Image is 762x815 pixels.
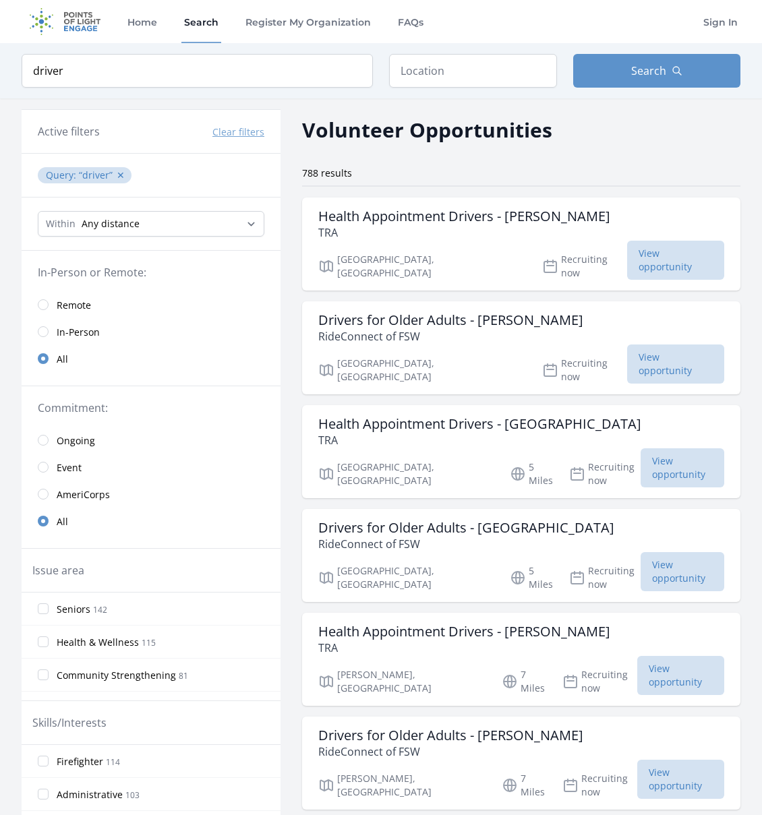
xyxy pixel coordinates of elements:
[627,344,724,384] span: View opportunity
[57,669,176,682] span: Community Strengthening
[32,562,84,578] legend: Issue area
[79,169,113,181] q: driver
[57,326,100,339] span: In-Person
[22,481,281,508] a: AmeriCorps
[318,460,494,487] p: [GEOGRAPHIC_DATA], [GEOGRAPHIC_DATA]
[318,744,583,760] p: RideConnect of FSW
[22,508,281,535] a: All
[22,427,281,454] a: Ongoing
[46,169,79,181] span: Query :
[502,772,546,799] p: 7 Miles
[627,241,724,280] span: View opportunity
[302,198,740,291] a: Health Appointment Drivers - [PERSON_NAME] TRA [GEOGRAPHIC_DATA], [GEOGRAPHIC_DATA] Recruiting no...
[318,416,641,432] h3: Health Appointment Drivers - [GEOGRAPHIC_DATA]
[38,669,49,680] input: Community Strengthening 81
[57,299,91,312] span: Remote
[32,715,107,731] legend: Skills/Interests
[641,448,724,487] span: View opportunity
[57,461,82,475] span: Event
[542,357,627,384] p: Recruiting now
[562,668,637,695] p: Recruiting now
[641,552,724,591] span: View opportunity
[57,788,123,802] span: Administrative
[318,253,526,280] p: [GEOGRAPHIC_DATA], [GEOGRAPHIC_DATA]
[22,318,281,345] a: In-Person
[38,400,264,416] legend: Commitment:
[302,509,740,602] a: Drivers for Older Adults - [GEOGRAPHIC_DATA] RideConnect of FSW [GEOGRAPHIC_DATA], [GEOGRAPHIC_DA...
[318,208,610,224] h3: Health Appointment Drivers - [PERSON_NAME]
[106,756,120,768] span: 114
[57,434,95,448] span: Ongoing
[302,301,740,394] a: Drivers for Older Adults - [PERSON_NAME] RideConnect of FSW [GEOGRAPHIC_DATA], [GEOGRAPHIC_DATA] ...
[179,670,188,682] span: 81
[57,515,68,529] span: All
[318,312,583,328] h3: Drivers for Older Adults - [PERSON_NAME]
[93,604,107,615] span: 142
[542,253,627,280] p: Recruiting now
[57,603,90,616] span: Seniors
[302,405,740,498] a: Health Appointment Drivers - [GEOGRAPHIC_DATA] TRA [GEOGRAPHIC_DATA], [GEOGRAPHIC_DATA] 5 Miles R...
[57,353,68,366] span: All
[57,755,103,768] span: Firefighter
[569,460,641,487] p: Recruiting now
[117,169,125,182] button: ✕
[318,727,583,744] h3: Drivers for Older Adults - [PERSON_NAME]
[38,603,49,614] input: Seniors 142
[125,789,140,801] span: 103
[389,54,557,88] input: Location
[318,224,610,241] p: TRA
[142,637,156,648] span: 115
[318,520,614,536] h3: Drivers for Older Adults - [GEOGRAPHIC_DATA]
[318,772,486,799] p: [PERSON_NAME], [GEOGRAPHIC_DATA]
[302,717,740,810] a: Drivers for Older Adults - [PERSON_NAME] RideConnect of FSW [PERSON_NAME], [GEOGRAPHIC_DATA] 7 Mi...
[302,167,352,179] span: 788 results
[318,564,494,591] p: [GEOGRAPHIC_DATA], [GEOGRAPHIC_DATA]
[212,125,264,139] button: Clear filters
[57,636,139,649] span: Health & Wellness
[302,115,552,145] h2: Volunteer Opportunities
[318,624,610,640] h3: Health Appointment Drivers - [PERSON_NAME]
[573,54,741,88] button: Search
[38,123,100,140] h3: Active filters
[562,772,637,799] p: Recruiting now
[38,211,264,237] select: Search Radius
[318,432,641,448] p: TRA
[38,756,49,766] input: Firefighter 114
[38,264,264,280] legend: In-Person or Remote:
[318,357,526,384] p: [GEOGRAPHIC_DATA], [GEOGRAPHIC_DATA]
[502,668,546,695] p: 7 Miles
[510,460,553,487] p: 5 Miles
[22,291,281,318] a: Remote
[302,613,740,706] a: Health Appointment Drivers - [PERSON_NAME] TRA [PERSON_NAME], [GEOGRAPHIC_DATA] 7 Miles Recruitin...
[318,668,486,695] p: [PERSON_NAME], [GEOGRAPHIC_DATA]
[318,640,610,656] p: TRA
[22,345,281,372] a: All
[569,564,641,591] p: Recruiting now
[637,760,724,799] span: View opportunity
[637,656,724,695] span: View opportunity
[318,328,583,344] p: RideConnect of FSW
[510,564,553,591] p: 5 Miles
[57,488,110,502] span: AmeriCorps
[22,54,373,88] input: Keyword
[38,789,49,799] input: Administrative 103
[631,63,666,79] span: Search
[318,536,614,552] p: RideConnect of FSW
[38,636,49,647] input: Health & Wellness 115
[22,454,281,481] a: Event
